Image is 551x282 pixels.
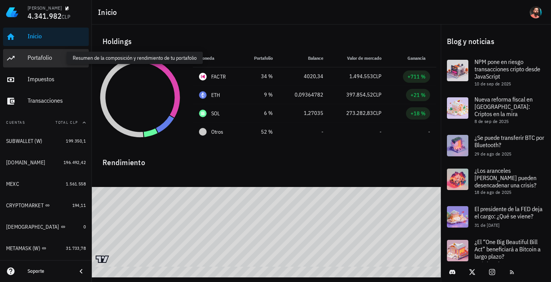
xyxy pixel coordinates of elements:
span: 1.561.558 [66,181,86,187]
span: 31 de [DATE] [474,222,500,228]
div: Blog y noticias [441,29,551,54]
span: Ganancia [408,55,430,61]
a: ¿El “One Big Beautiful Bill Act” beneficiará a Bitcoin a largo plazo? 15 de [DATE] [441,234,551,271]
div: SOL-icon [199,110,207,117]
span: - [321,128,323,135]
span: 0 [83,224,86,230]
span: 31.733,78 [66,245,86,251]
th: Balance [279,49,329,67]
a: ¿Se puede transferir BTC por Bluetooth? 29 de ago de 2025 [441,129,551,162]
span: 29 de ago de 2025 [474,151,512,157]
div: ETH [211,91,220,99]
a: Transacciones [3,92,89,110]
a: Portafolio [3,49,89,67]
div: 6 % [247,109,273,117]
span: 273.282,83 [346,110,373,116]
div: [PERSON_NAME] [28,5,62,11]
a: SUBWALLET (W) 199.350,1 [3,132,89,150]
div: ETH-icon [199,91,207,99]
a: NPM pone en riesgo transacciones cripto desde JavaScript 10 de sep de 2025 [441,54,551,91]
img: LedgiFi [6,6,18,18]
span: - [380,128,381,135]
span: CLP [373,110,381,116]
a: El presidente de la FED deja el cargo: ¿Qué se viene? 31 de [DATE] [441,200,551,234]
th: Portafolio [241,49,279,67]
span: NPM pone en riesgo transacciones cripto desde JavaScript [474,58,540,80]
a: CRYPTOMARKET 194,11 [3,196,89,215]
span: 10 de sep de 2025 [474,81,511,87]
div: Rendimiento [96,150,436,169]
a: [DEMOGRAPHIC_DATA] 0 [3,218,89,236]
div: 0,09364782 [285,91,323,99]
a: Inicio [3,28,89,46]
div: MEXC [6,181,19,187]
div: [DEMOGRAPHIC_DATA] [6,224,59,230]
a: MEXC 1.561.558 [3,175,89,193]
span: Nueva reforma fiscal en [GEOGRAPHIC_DATA]: Criptos en la mira [474,95,533,118]
div: +18 % [411,110,425,117]
span: ¿Los aranceles [PERSON_NAME] pueden desencadenar una crisis? [474,167,536,189]
div: +21 % [411,91,425,99]
h1: Inicio [98,6,120,18]
div: Portafolio [28,54,86,61]
div: FACTR [211,73,226,80]
div: SOL [211,110,220,117]
div: CRYPTOMARKET [6,202,44,209]
span: 1.494.553 [349,73,373,80]
a: Charting by TradingView [96,256,109,263]
span: 194,11 [72,202,86,208]
div: Soporte [28,268,70,274]
span: Otros [211,128,223,136]
span: 18 de ago de 2025 [474,189,512,195]
span: 199.350,1 [66,138,86,144]
span: - [428,128,430,135]
span: CLP [373,73,381,80]
button: CuentasTotal CLP [3,113,89,132]
div: 52 % [247,128,273,136]
a: METAMASK (W) 31.733,78 [3,239,89,257]
span: Total CLP [55,120,78,125]
a: ¿Los aranceles [PERSON_NAME] pueden desencadenar una crisis? 18 de ago de 2025 [441,162,551,200]
th: Valor de mercado [329,49,388,67]
div: 9 % [247,91,273,99]
a: Nueva reforma fiscal en [GEOGRAPHIC_DATA]: Criptos en la mira 8 de sep de 2025 [441,91,551,129]
div: 4020,34 [285,72,323,80]
div: Holdings [96,29,436,54]
span: ¿El “One Big Beautiful Bill Act” beneficiará a Bitcoin a largo plazo? [474,238,541,260]
span: CLP [62,13,70,20]
div: FACTR-icon [199,73,207,80]
div: SUBWALLET (W) [6,138,42,144]
span: 4.341.982 [28,11,62,21]
div: [DOMAIN_NAME] [6,159,45,166]
span: 8 de sep de 2025 [474,118,509,124]
span: El presidente de la FED deja el cargo: ¿Qué se viene? [474,205,543,220]
div: 1,27035 [285,109,323,117]
div: Impuestos [28,75,86,83]
th: Moneda [193,49,241,67]
span: 196.492,42 [64,159,86,165]
div: Transacciones [28,97,86,104]
div: +711 % [408,73,425,80]
div: Inicio [28,33,86,40]
span: 397.854,52 [346,91,373,98]
div: avatar [530,6,542,18]
div: METAMASK (W) [6,245,40,252]
span: ¿Se puede transferir BTC por Bluetooth? [474,134,544,149]
a: Impuestos [3,70,89,89]
a: [DOMAIN_NAME] 196.492,42 [3,153,89,172]
div: 34 % [247,72,273,80]
span: CLP [373,91,381,98]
